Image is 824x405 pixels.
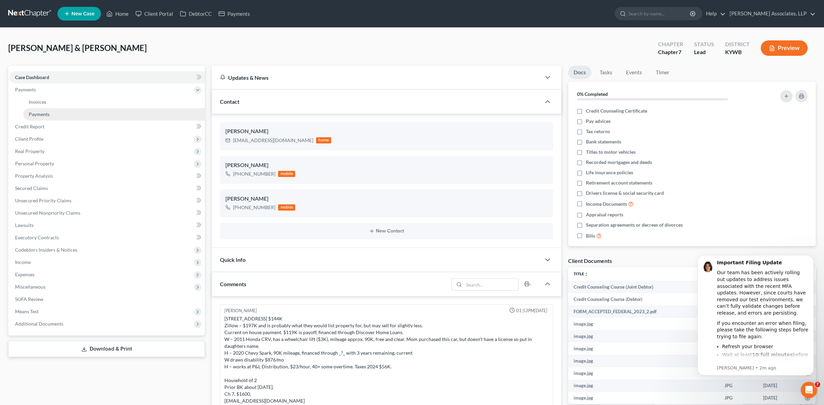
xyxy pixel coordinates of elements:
[225,195,548,203] div: [PERSON_NAME]
[15,235,59,240] span: Executory Contracts
[620,66,648,79] a: Events
[650,66,675,79] a: Timer
[10,194,205,207] a: Unsecured Priority Claims
[586,169,633,176] span: Life insurance policies
[225,127,548,136] div: [PERSON_NAME]
[568,305,719,318] td: FORM_ACCEPTED_FEDERAL_2023_2.pdf
[132,8,176,20] a: Client Portal
[278,171,295,177] div: mobile
[801,382,817,398] iframe: Intercom live chat
[23,108,205,121] a: Payments
[10,231,205,244] a: Executory Contracts
[15,185,48,191] span: Secured Claims
[15,247,77,253] span: Codebtors Insiders & Notices
[215,8,253,20] a: Payments
[103,8,132,20] a: Home
[316,137,331,143] div: home
[658,48,683,56] div: Chapter
[15,198,71,203] span: Unsecured Priority Claims
[464,279,518,290] input: Search...
[233,204,275,211] div: [PHONE_NUMBER]
[568,318,719,330] td: image.jpg
[516,307,547,314] span: 01:53PM[DATE]
[568,330,719,342] td: image.jpg
[15,321,63,327] span: Additional Documents
[233,170,275,177] div: [PHONE_NUMBER]
[574,271,588,276] a: Titleunfold_more
[220,281,246,287] span: Comments
[584,272,588,276] i: unfold_more
[586,149,636,155] span: Titles to motor vehicles
[15,210,80,216] span: Unsecured Nonpriority Claims
[568,342,719,355] td: image.jpg
[586,232,595,239] span: Bills
[224,307,257,314] div: [PERSON_NAME]
[568,66,591,79] a: Docs
[703,8,725,20] a: Help
[568,293,719,305] td: Credit Counseling Course (Debtor)
[23,96,205,108] a: Invoices
[577,91,608,97] strong: 0% Completed
[15,124,44,129] span: Credit Report
[15,296,43,302] span: SOFA Review
[725,40,750,48] div: District
[15,271,35,277] span: Expenses
[568,392,719,404] td: image.jpg
[586,128,610,135] span: Tax returns
[10,293,205,305] a: SOFA Review
[568,257,612,264] div: Client Documents
[15,259,31,265] span: Income
[15,87,36,92] span: Payments
[71,11,94,16] span: New Case
[10,219,205,231] a: Lawsuits
[220,74,533,81] div: Updates & News
[15,136,43,142] span: Client Profile
[225,228,548,234] button: New Contact
[815,382,820,387] span: 7
[586,179,652,186] span: Retirement account statements
[220,256,246,263] span: Quick Info
[233,137,313,144] div: [EMAIL_ADDRESS][DOMAIN_NAME]
[15,74,49,80] span: Case Dashboard
[694,48,714,56] div: Lead
[568,281,719,293] td: Credit Counseling Course (Joint Debtor)
[761,40,808,56] button: Preview
[568,367,719,380] td: image.jpg
[586,107,647,114] span: Credit Counseling Certificate
[687,247,824,402] iframe: Intercom notifications message
[15,222,34,228] span: Lawsuits
[586,222,683,228] span: Separation agreements or decrees of divorces
[8,43,147,53] span: [PERSON_NAME] & [PERSON_NAME]
[586,118,611,125] span: Pay advices
[10,170,205,182] a: Property Analysis
[658,40,683,48] div: Chapter
[225,161,548,169] div: [PERSON_NAME]
[10,182,205,194] a: Secured Claims
[278,204,295,211] div: mobile
[10,121,205,133] a: Credit Report
[220,98,239,105] span: Contact
[29,111,50,117] span: Payments
[586,211,623,218] span: Appraisal reports
[15,161,54,166] span: Personal Property
[568,380,719,392] td: image.jpg
[15,284,45,290] span: Miscellaneous
[10,207,205,219] a: Unsecured Nonpriority Claims
[15,308,39,314] span: Means Test
[586,201,627,207] span: Income Documents
[628,7,691,20] input: Search by name...
[568,355,719,367] td: image.jpg
[586,190,664,197] span: Drivers license & social security card
[10,71,205,84] a: Case Dashboard
[725,48,750,56] div: KYWB
[594,66,618,79] a: Tasks
[678,49,681,55] span: 7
